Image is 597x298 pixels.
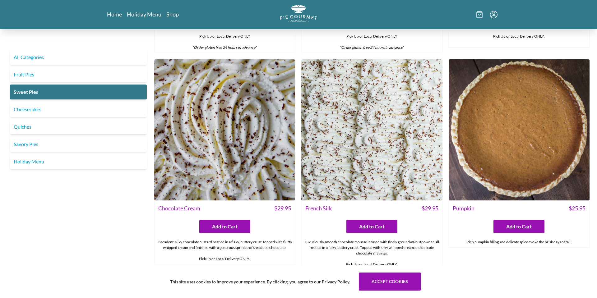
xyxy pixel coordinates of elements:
div: Rich pumpkin filling and delicate spice evoke the brisk days of fall. [449,237,589,247]
span: Chocolate Cream [158,204,200,213]
span: Pumpkin [453,204,474,213]
span: $ 29.95 [274,204,291,213]
strong: walnut [410,240,421,244]
img: logo [280,5,317,22]
a: Holiday Menu [10,154,147,169]
img: Chocolate Cream [154,59,295,200]
a: All Categories [10,50,147,65]
a: Logo [280,5,317,24]
a: Cheesecakes [10,102,147,117]
a: Savory Pies [10,137,147,152]
a: Shop [166,11,179,18]
em: *Order gluten free 24 hours in advance* [192,45,257,50]
span: $ 29.95 [422,204,438,213]
div: Rich, creamy coconut custard nestled in a flaky, buttery crust and topped with fluffy whipped cre... [155,14,295,53]
a: Home [107,11,122,18]
span: Add to Cart [212,223,238,230]
div: Creamy banana custard filled with fresh banana slices, all nestled in a buttery, flaky pie crust ... [449,14,589,47]
span: $ 25.95 [569,204,585,213]
em: *Order gluten free 24 hours in advance* [340,45,404,50]
div: Decadent, silky chocolate custard nestled in a flaky, buttery crust, topped with fluffy whipped c... [155,237,295,264]
img: French Silk [301,59,442,200]
a: Holiday Menu [127,11,161,18]
button: Add to Cart [493,220,544,233]
img: Pumpkin [449,59,590,200]
span: This site uses cookies to improve your experience. By clicking, you agree to our Privacy Policy. [170,278,350,285]
button: Menu [490,11,497,18]
div: Tangy, smooth key lime filling layered inside a flaky, buttery pie crust, topped with a cloud of ... [302,14,442,53]
div: Luxuriously smooth chocolate mousse infused with finely ground powder, all nestled in a flaky, bu... [302,237,442,281]
button: Add to Cart [346,220,397,233]
a: Quiches [10,119,147,134]
span: French Silk [305,204,332,213]
button: Add to Cart [199,220,250,233]
a: Sweet Pies [10,85,147,99]
span: Add to Cart [359,223,385,230]
a: Fruit Pies [10,67,147,82]
span: Add to Cart [506,223,532,230]
button: Accept cookies [359,273,421,291]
